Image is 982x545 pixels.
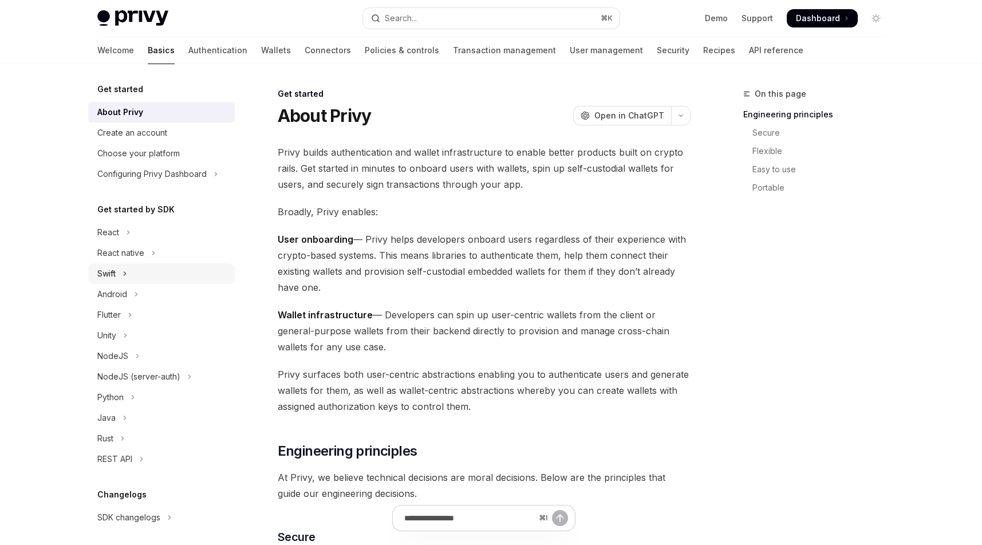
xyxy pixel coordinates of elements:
div: Swift [97,267,116,281]
button: Toggle SDK changelogs section [88,507,235,528]
span: Open in ChatGPT [594,110,664,121]
button: Toggle Python section [88,387,235,408]
span: — Developers can spin up user-centric wallets from the client or general-purpose wallets from the... [278,307,691,355]
a: Wallets [261,37,291,64]
img: light logo [97,10,168,26]
button: Open in ChatGPT [573,106,671,125]
div: Create an account [97,126,167,140]
div: Configuring Privy Dashboard [97,167,207,181]
a: User management [570,37,643,64]
button: Toggle Flutter section [88,305,235,325]
h5: Get started [97,82,143,96]
div: About Privy [97,105,143,119]
a: Security [657,37,689,64]
a: Connectors [305,37,351,64]
span: Engineering principles [278,442,417,460]
div: NodeJS (server-auth) [97,370,180,384]
h5: Get started by SDK [97,203,175,216]
button: Toggle NodeJS (server-auth) section [88,366,235,387]
a: Authentication [188,37,247,64]
div: SDK changelogs [97,511,160,524]
span: On this page [755,87,806,101]
button: Toggle dark mode [867,9,885,27]
button: Toggle Unity section [88,325,235,346]
button: Toggle Java section [88,408,235,428]
button: Toggle Android section [88,284,235,305]
a: Transaction management [453,37,556,64]
a: Support [742,13,773,24]
div: Choose your platform [97,147,180,160]
div: React [97,226,119,239]
div: Unity [97,329,116,342]
span: Privy surfaces both user-centric abstractions enabling you to authenticate users and generate wal... [278,366,691,414]
div: Rust [97,432,113,445]
strong: User onboarding [278,234,353,245]
h1: About Privy [278,105,372,126]
a: Policies & controls [365,37,439,64]
a: Easy to use [743,160,894,179]
div: Flutter [97,308,121,322]
span: Dashboard [796,13,840,24]
a: Flexible [743,142,894,160]
a: Choose your platform [88,143,235,164]
button: Toggle REST API section [88,449,235,469]
a: API reference [749,37,803,64]
button: Send message [552,510,568,526]
button: Toggle React section [88,222,235,243]
div: Java [97,411,116,425]
strong: Wallet infrastructure [278,309,373,321]
a: Welcome [97,37,134,64]
span: Privy builds authentication and wallet infrastructure to enable better products built on crypto r... [278,144,691,192]
button: Toggle Configuring Privy Dashboard section [88,164,235,184]
a: Demo [705,13,728,24]
button: Toggle NodeJS section [88,346,235,366]
a: Engineering principles [743,105,894,124]
a: Portable [743,179,894,197]
div: Search... [385,11,417,25]
div: REST API [97,452,132,466]
div: Android [97,287,127,301]
div: Python [97,390,124,404]
a: Dashboard [787,9,858,27]
button: Open search [363,8,620,29]
span: — Privy helps developers onboard users regardless of their experience with crypto-based systems. ... [278,231,691,295]
input: Ask a question... [404,505,534,531]
a: Create an account [88,123,235,143]
button: Toggle Swift section [88,263,235,284]
h5: Changelogs [97,488,147,501]
span: ⌘ K [601,14,613,23]
span: At Privy, we believe technical decisions are moral decisions. Below are the principles that guide... [278,469,691,501]
button: Toggle React native section [88,243,235,263]
div: React native [97,246,144,260]
div: NodeJS [97,349,128,363]
a: Basics [148,37,175,64]
a: Recipes [703,37,735,64]
a: About Privy [88,102,235,123]
div: Get started [278,88,691,100]
button: Toggle Rust section [88,428,235,449]
a: Secure [743,124,894,142]
span: Broadly, Privy enables: [278,204,691,220]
